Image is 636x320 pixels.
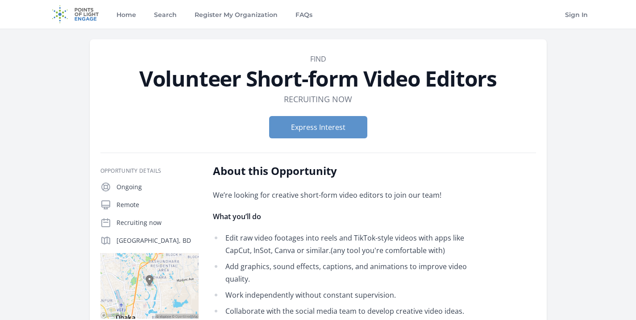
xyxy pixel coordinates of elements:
[213,260,474,285] li: Add graphics, sound effects, captions, and animations to improve video quality.
[213,305,474,317] li: Collaborate with the social media team to develop creative video ideas.
[213,212,261,221] strong: What you’ll do
[310,54,326,64] a: FIND
[213,232,474,257] li: Edit raw video footages into reels and TikTok-style videos with apps like CapCut, InSot, Canva or...
[116,200,199,209] p: Remote
[213,289,474,301] li: Work independently without constant supervision.
[269,116,367,138] button: Express Interest
[100,253,199,319] img: Map
[116,218,199,227] p: Recruiting now
[100,167,199,175] h3: Opportunity Details
[116,236,199,245] p: [GEOGRAPHIC_DATA], BD
[213,189,474,201] p: We’re looking for creative short-form video editors to join our team!
[116,183,199,191] p: Ongoing
[213,164,474,178] h2: About this Opportunity
[100,68,536,89] h1: Volunteer Short-form Video Editors
[284,93,352,105] dd: Recruiting now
